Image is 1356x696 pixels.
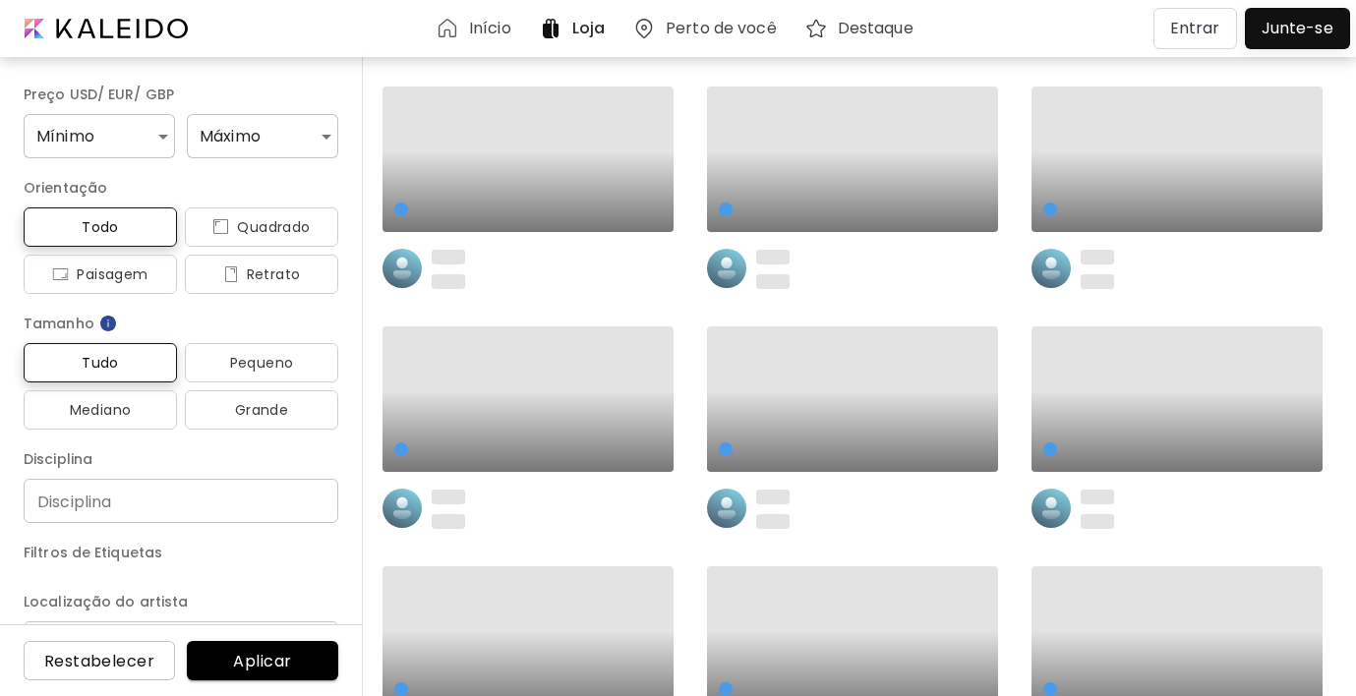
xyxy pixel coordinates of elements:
[201,351,323,375] span: Pequeno
[98,314,118,333] img: info
[1170,17,1220,40] p: Entrar
[24,541,338,564] h6: Filtros de Etiquetas
[185,390,338,430] button: Grande
[838,21,914,36] h6: Destaque
[24,312,338,335] h6: Tamanho
[187,641,338,680] button: Aplicar
[52,266,69,282] img: icon
[201,262,323,286] span: Retrato
[39,398,161,422] span: Mediano
[1245,8,1350,49] a: Junte-se
[24,447,338,471] h6: Disciplina
[572,21,605,36] h6: Loja
[1153,8,1245,49] a: Entrar
[24,343,177,382] button: Tudo
[1153,8,1237,49] button: Entrar
[201,398,323,422] span: Grande
[24,390,177,430] button: Mediano
[666,21,777,36] h6: Perto de você
[223,266,239,282] img: icon
[39,351,161,375] span: Tudo
[24,176,338,200] h6: Orientação
[39,262,161,286] span: Paisagem
[185,255,338,294] button: iconRetrato
[24,255,177,294] button: iconPaisagem
[24,83,338,106] h6: Preço USD/ EUR/ GBP
[39,215,161,239] span: Todo
[212,219,229,235] img: icon
[187,114,338,158] div: Máximo
[203,651,323,671] span: Aplicar
[201,215,323,239] span: Quadrado
[185,207,338,247] button: iconQuadrado
[24,207,177,247] button: Todo
[539,17,613,40] a: Loja
[804,17,921,40] a: Destaque
[632,17,785,40] a: Perto de você
[24,641,175,680] button: Restabelecer
[24,590,338,613] h6: Localização do artista
[436,17,519,40] a: Início
[39,651,159,671] span: Restabelecer
[24,114,175,158] div: Mínimo
[469,21,511,36] h6: Início
[185,343,338,382] button: Pequeno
